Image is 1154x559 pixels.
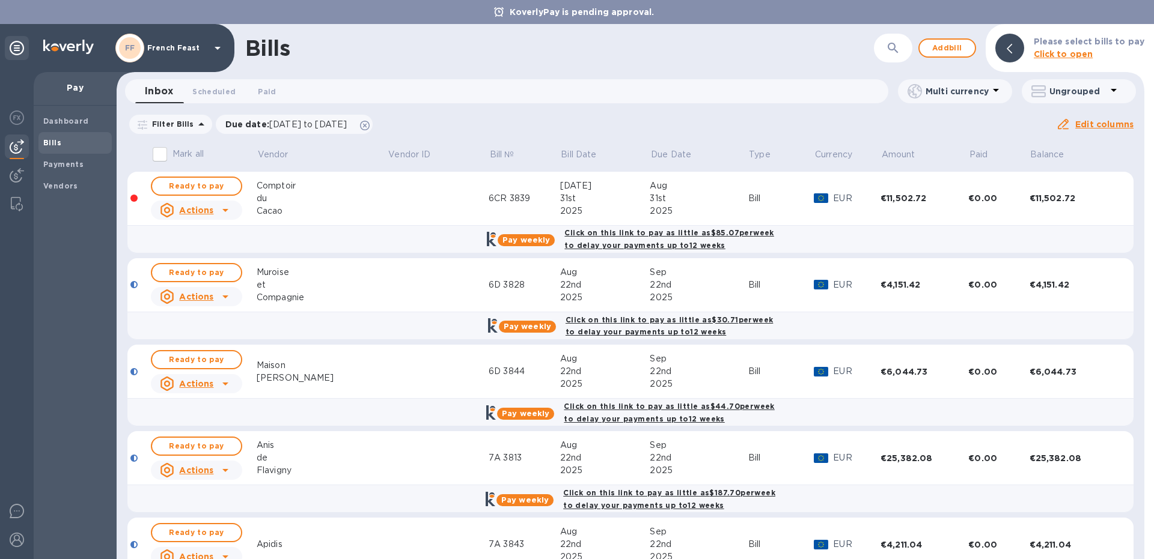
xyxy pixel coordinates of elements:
[749,148,771,161] p: Type
[560,452,650,464] div: 22nd
[748,279,814,291] div: Bill
[179,465,213,475] u: Actions
[257,439,388,452] div: Anis
[504,322,551,331] b: Pay weekly
[560,538,650,551] div: 22nd
[216,115,373,134] div: Due date:[DATE] to [DATE]
[10,110,24,125] img: Foreign exchange
[258,85,276,98] span: Paid
[650,192,748,205] div: 31st
[257,359,388,372] div: Maison
[560,279,650,291] div: 22nd
[881,366,968,378] div: €6,044.73
[1075,119,1134,129] u: Edit columns
[172,148,204,160] p: Mark all
[147,119,194,129] p: Filter Bills
[192,85,236,98] span: Scheduled
[151,523,242,542] button: Ready to pay
[560,291,650,304] div: 2025
[560,180,650,192] div: [DATE]
[650,452,748,464] div: 22nd
[1030,192,1117,204] div: €11,502.72
[833,538,881,551] p: EUR
[650,291,748,304] div: 2025
[1034,49,1093,59] b: Click to open
[833,452,881,464] p: EUR
[651,148,691,161] p: Due Date
[833,279,881,291] p: EUR
[560,266,650,279] div: Aug
[257,464,388,477] div: Flavigny
[815,148,852,161] span: Currency
[748,192,814,205] div: Bill
[257,279,388,291] div: et
[1034,37,1144,46] b: Please select bills to pay
[560,205,650,217] div: 2025
[968,279,1029,291] div: €0.00
[650,378,748,390] div: 2025
[560,378,650,390] div: 2025
[749,148,786,161] span: Type
[968,192,1029,204] div: €0.00
[43,181,78,190] b: Vendors
[151,350,242,369] button: Ready to pay
[43,116,89,125] b: Dashboard
[1030,279,1117,291] div: €4,151.42
[560,464,650,477] div: 2025
[489,365,560,378] div: 6D 3844
[650,205,748,217] div: 2025
[489,538,560,551] div: 7A 3843
[881,539,968,551] div: €4,211.04
[650,180,748,192] div: Aug
[502,409,549,418] b: Pay weekly
[490,148,514,161] p: Bill №
[560,192,650,205] div: 31st
[560,439,650,452] div: Aug
[560,365,650,378] div: 22nd
[561,148,612,161] span: Bill Date
[43,160,84,169] b: Payments
[650,266,748,279] div: Sep
[258,148,288,161] p: Vendor
[145,83,173,100] span: Inbox
[833,192,881,205] p: EUR
[748,452,814,464] div: Bill
[125,43,135,52] b: FF
[490,148,530,161] span: Bill №
[489,192,560,205] div: 6CR 3839
[179,205,213,215] u: Actions
[833,365,881,378] p: EUR
[151,437,242,456] button: Ready to pay
[179,379,213,388] u: Actions
[564,402,774,423] b: Click on this link to pay as little as $44.70 per week to delay your payments up to 12 weeks
[560,525,650,538] div: Aug
[504,6,661,18] p: KoverlyPay is pending approval.
[257,266,388,279] div: Muroise
[162,179,231,193] span: Ready to pay
[151,263,242,282] button: Ready to pay
[650,439,748,452] div: Sep
[929,41,965,55] span: Add bill
[1030,366,1117,378] div: €6,044.73
[147,44,207,52] p: French Feast
[501,495,549,504] b: Pay weekly
[560,352,650,365] div: Aug
[882,148,915,161] p: Amount
[257,538,388,551] div: Apidis
[489,452,560,464] div: 7A 3813
[968,366,1029,378] div: €0.00
[650,464,748,477] div: 2025
[564,228,774,250] b: Click on this link to pay as little as $85.07 per week to delay your payments up to 12 weeks
[257,372,388,384] div: [PERSON_NAME]
[968,539,1029,551] div: €0.00
[748,365,814,378] div: Bill
[968,452,1029,464] div: €0.00
[257,205,388,217] div: Cacao
[5,36,29,60] div: Unpin categories
[650,525,748,538] div: Sep
[881,279,968,291] div: €4,151.42
[561,148,596,161] p: Bill Date
[162,352,231,367] span: Ready to pay
[162,439,231,453] span: Ready to pay
[1030,148,1064,161] p: Balance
